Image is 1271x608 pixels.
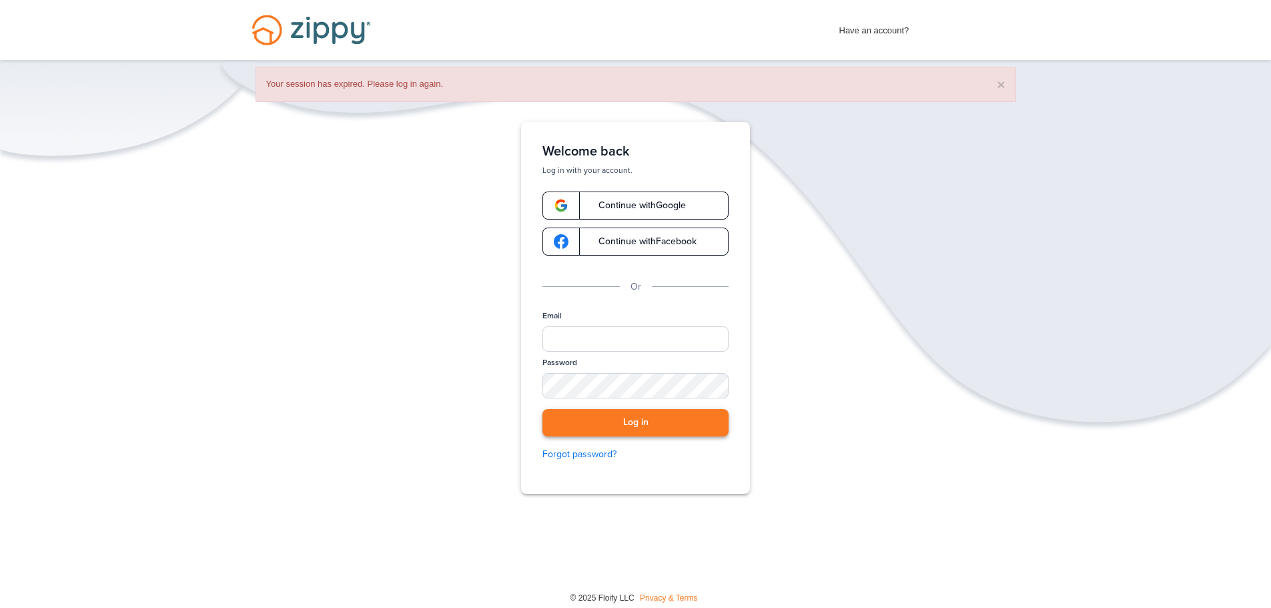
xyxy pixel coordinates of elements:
[554,198,568,213] img: google-logo
[542,326,729,352] input: Email
[1234,577,1268,605] img: Back to Top
[554,234,568,249] img: google-logo
[997,77,1005,91] button: ×
[542,357,577,368] label: Password
[542,310,562,322] label: Email
[542,192,729,220] a: google-logoContinue withGoogle
[640,593,697,603] a: Privacy & Terms
[585,201,686,210] span: Continue with Google
[542,165,729,176] p: Log in with your account.
[839,17,909,38] span: Have an account?
[630,280,641,294] p: Or
[542,409,729,436] button: Log in
[570,593,634,603] span: © 2025 Floify LLC
[542,447,729,462] a: Forgot password?
[256,67,1016,102] div: Your session has expired. Please log in again.
[585,237,697,246] span: Continue with Facebook
[542,228,729,256] a: google-logoContinue withFacebook
[542,373,729,398] input: Password
[542,143,729,160] h1: Welcome back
